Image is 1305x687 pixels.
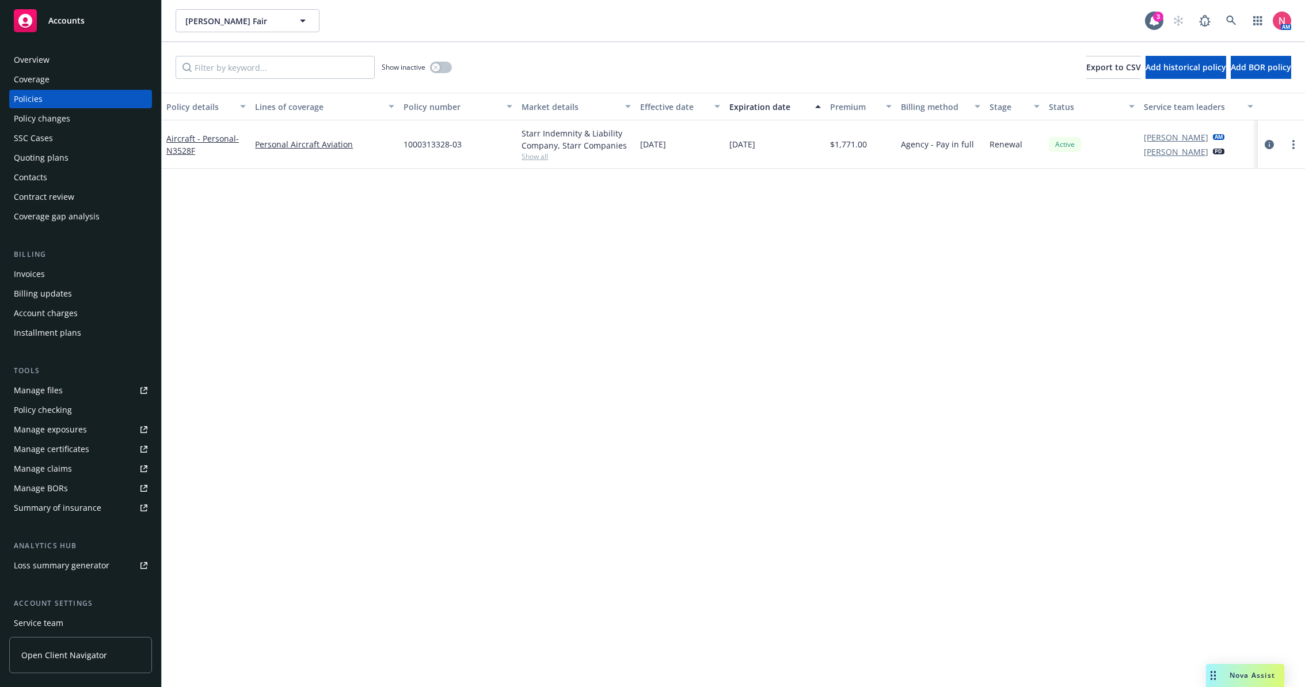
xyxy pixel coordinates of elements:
[9,460,152,478] a: Manage claims
[255,101,381,113] div: Lines of coverage
[901,101,968,113] div: Billing method
[1139,93,1258,120] button: Service team leaders
[48,16,85,25] span: Accounts
[14,129,53,147] div: SSC Cases
[1262,138,1276,151] a: circleInformation
[9,284,152,303] a: Billing updates
[1144,131,1208,143] a: [PERSON_NAME]
[1044,93,1139,120] button: Status
[176,9,319,32] button: [PERSON_NAME] Fair
[1193,9,1216,32] a: Report a Bug
[404,138,462,150] span: 1000313328-03
[9,324,152,342] a: Installment plans
[1206,664,1284,687] button: Nova Assist
[1144,146,1208,158] a: [PERSON_NAME]
[1287,138,1300,151] a: more
[14,265,45,283] div: Invoices
[517,93,636,120] button: Market details
[522,151,631,161] span: Show all
[729,138,755,150] span: [DATE]
[725,93,825,120] button: Expiration date
[9,556,152,575] a: Loss summary generator
[830,101,879,113] div: Premium
[9,168,152,187] a: Contacts
[729,101,808,113] div: Expiration date
[9,401,152,419] a: Policy checking
[14,420,87,439] div: Manage exposures
[9,420,152,439] a: Manage exposures
[9,51,152,69] a: Overview
[1231,56,1291,79] button: Add BOR policy
[9,90,152,108] a: Policies
[255,138,394,150] a: Personal Aircraft Aviation
[1086,62,1141,73] span: Export to CSV
[9,304,152,322] a: Account charges
[9,614,152,632] a: Service team
[1167,9,1190,32] a: Start snowing
[522,127,631,151] div: Starr Indemnity & Liability Company, Starr Companies
[9,598,152,609] div: Account settings
[14,401,72,419] div: Policy checking
[162,93,250,120] button: Policy details
[404,101,500,113] div: Policy number
[166,101,233,113] div: Policy details
[640,138,666,150] span: [DATE]
[825,93,896,120] button: Premium
[250,93,398,120] button: Lines of coverage
[1230,670,1275,680] span: Nova Assist
[166,133,239,156] a: Aircraft - Personal
[1206,664,1220,687] div: Drag to move
[901,138,974,150] span: Agency - Pay in full
[399,93,518,120] button: Policy number
[1049,101,1122,113] div: Status
[185,15,285,27] span: [PERSON_NAME] Fair
[1146,62,1226,73] span: Add historical policy
[14,149,69,167] div: Quoting plans
[14,168,47,187] div: Contacts
[990,101,1027,113] div: Stage
[1246,9,1269,32] a: Switch app
[990,138,1022,150] span: Renewal
[9,381,152,400] a: Manage files
[14,324,81,342] div: Installment plans
[14,614,63,632] div: Service team
[14,440,89,458] div: Manage certificates
[166,133,239,156] span: - N3528F
[9,149,152,167] a: Quoting plans
[14,207,100,226] div: Coverage gap analysis
[14,381,63,400] div: Manage files
[14,90,43,108] div: Policies
[21,649,107,661] span: Open Client Navigator
[9,440,152,458] a: Manage certificates
[1144,101,1241,113] div: Service team leaders
[9,207,152,226] a: Coverage gap analysis
[9,70,152,89] a: Coverage
[896,93,985,120] button: Billing method
[14,499,101,517] div: Summary of insurance
[14,70,50,89] div: Coverage
[9,109,152,128] a: Policy changes
[636,93,724,120] button: Effective date
[9,129,152,147] a: SSC Cases
[9,249,152,260] div: Billing
[14,556,109,575] div: Loss summary generator
[176,56,375,79] input: Filter by keyword...
[382,62,425,72] span: Show inactive
[9,265,152,283] a: Invoices
[14,479,68,498] div: Manage BORs
[1273,12,1291,30] img: photo
[1053,139,1076,150] span: Active
[9,5,152,37] a: Accounts
[1153,12,1163,22] div: 3
[1086,56,1141,79] button: Export to CSV
[14,284,72,303] div: Billing updates
[1231,62,1291,73] span: Add BOR policy
[9,188,152,206] a: Contract review
[9,365,152,377] div: Tools
[14,304,78,322] div: Account charges
[1146,56,1226,79] button: Add historical policy
[14,460,72,478] div: Manage claims
[14,188,74,206] div: Contract review
[14,51,50,69] div: Overview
